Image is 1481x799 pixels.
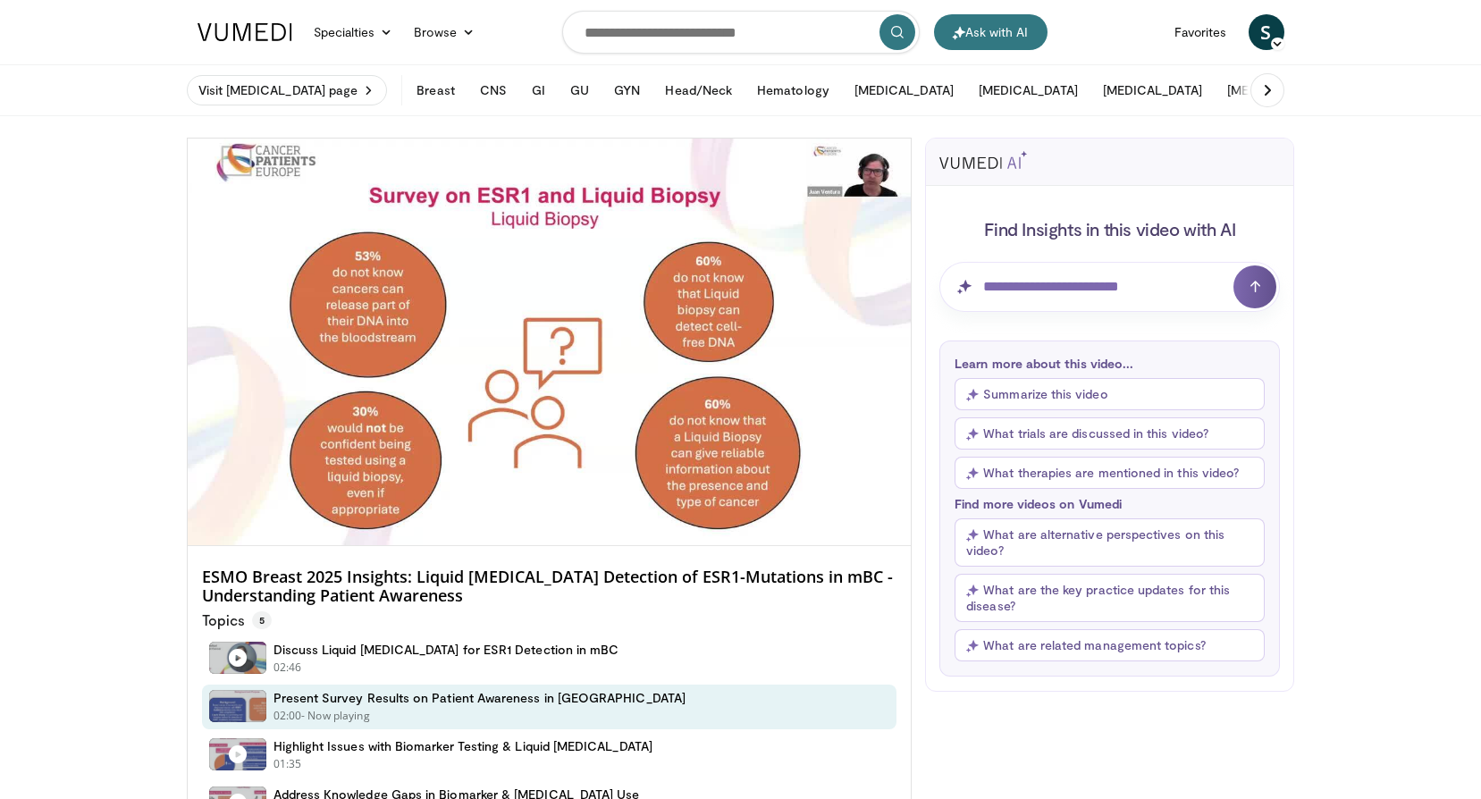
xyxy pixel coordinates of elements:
[273,708,302,724] p: 02:00
[939,262,1280,312] input: Question for AI
[844,72,964,108] button: [MEDICAL_DATA]
[955,457,1265,489] button: What therapies are mentioned in this video?
[1092,72,1213,108] button: [MEDICAL_DATA]
[301,708,370,724] p: - Now playing
[939,217,1280,240] h4: Find Insights in this video with AI
[562,11,920,54] input: Search topics, interventions
[403,14,485,50] a: Browse
[252,611,272,629] span: 5
[406,72,465,108] button: Breast
[955,417,1265,450] button: What trials are discussed in this video?
[603,72,651,108] button: GYN
[939,151,1027,169] img: vumedi-ai-logo.svg
[1164,14,1238,50] a: Favorites
[955,378,1265,410] button: Summarize this video
[934,14,1048,50] button: Ask with AI
[303,14,404,50] a: Specialties
[560,72,600,108] button: GU
[1249,14,1284,50] a: S
[521,72,556,108] button: GI
[469,72,518,108] button: CNS
[187,75,388,105] a: Visit [MEDICAL_DATA] page
[746,72,840,108] button: Hematology
[202,568,897,606] h4: ESMO Breast 2025 Insights: Liquid [MEDICAL_DATA] Detection of ESR1-Mutations in mBC - Understandi...
[273,738,652,754] h4: Highlight Issues with Biomarker Testing & Liquid [MEDICAL_DATA]
[955,356,1265,371] p: Learn more about this video...
[273,690,686,706] h4: Present Survey Results on Patient Awareness in [GEOGRAPHIC_DATA]
[273,660,302,676] p: 02:46
[188,139,912,546] video-js: Video Player
[955,629,1265,661] button: What are related management topics?
[955,496,1265,511] p: Find more videos on Vumedi
[654,72,743,108] button: Head/Neck
[273,756,302,772] p: 01:35
[968,72,1089,108] button: [MEDICAL_DATA]
[273,642,619,658] h4: Discuss Liquid [MEDICAL_DATA] for ESR1 Detection in mBC
[955,518,1265,567] button: What are alternative perspectives on this video?
[1216,72,1337,108] button: [MEDICAL_DATA]
[202,611,272,629] p: Topics
[198,23,292,41] img: VuMedi Logo
[955,574,1265,622] button: What are the key practice updates for this disease?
